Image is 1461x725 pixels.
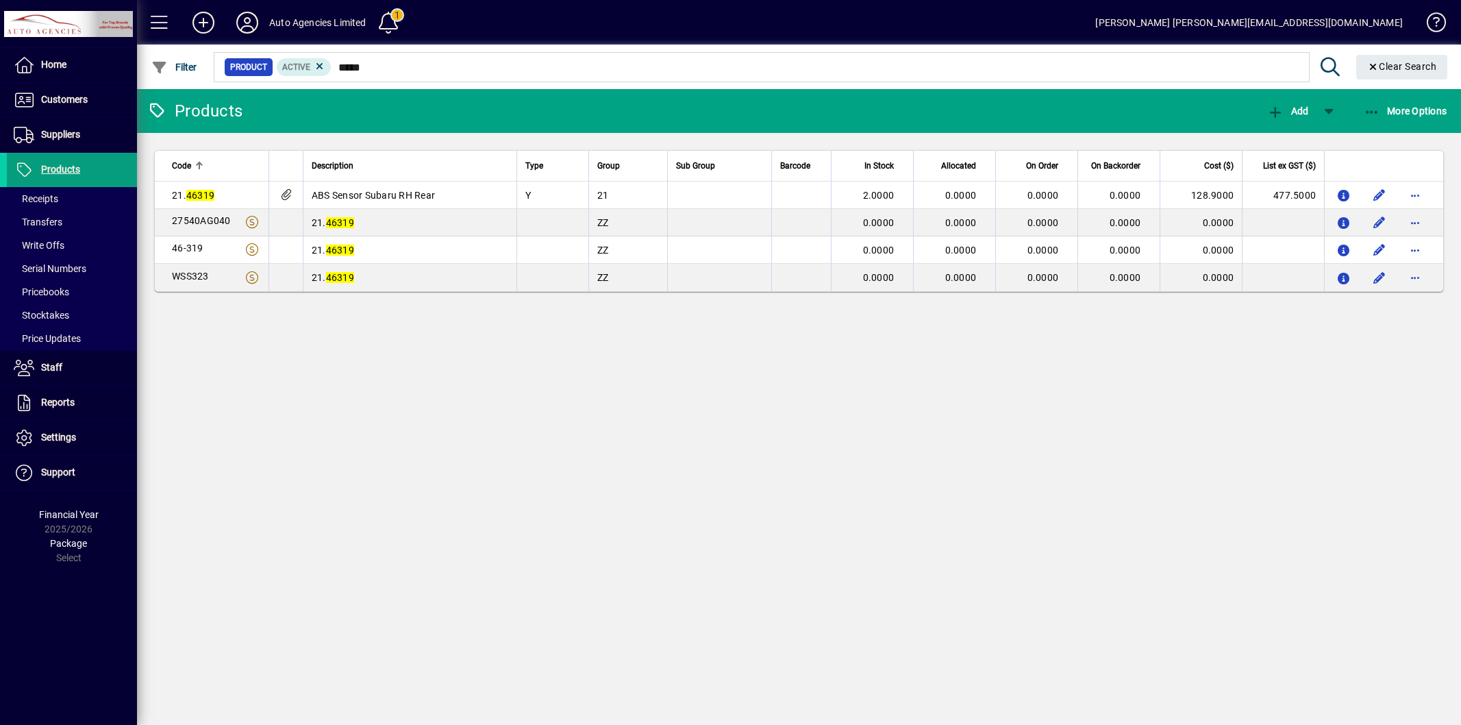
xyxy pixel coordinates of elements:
[863,190,895,201] span: 2.0000
[945,217,977,228] span: 0.0000
[14,333,81,344] span: Price Updates
[780,158,810,173] span: Barcode
[14,240,64,251] span: Write Offs
[7,351,137,385] a: Staff
[41,362,62,373] span: Staff
[14,286,69,297] span: Pricebooks
[1027,190,1059,201] span: 0.0000
[780,158,823,173] div: Barcode
[1091,158,1140,173] span: On Backorder
[1160,209,1242,236] td: 0.0000
[312,190,435,201] span: ABS Sensor Subaru RH Rear
[312,158,353,173] span: Description
[7,234,137,257] a: Write Offs
[863,245,895,256] span: 0.0000
[676,158,715,173] span: Sub Group
[597,217,609,228] span: ZZ
[326,245,354,256] em: 46319
[597,158,659,173] div: Group
[148,55,201,79] button: Filter
[225,10,269,35] button: Profile
[326,217,354,228] em: 46319
[597,158,620,173] span: Group
[7,187,137,210] a: Receipts
[1404,184,1426,206] button: More options
[312,272,354,283] span: 21.
[863,272,895,283] span: 0.0000
[269,12,366,34] div: Auto Agencies Limited
[1369,239,1390,261] button: Edit
[1360,99,1451,123] button: More Options
[1160,236,1242,264] td: 0.0000
[1160,264,1242,291] td: 0.0000
[7,257,137,280] a: Serial Numbers
[14,193,58,204] span: Receipts
[282,62,310,72] span: Active
[1110,217,1141,228] span: 0.0000
[840,158,906,173] div: In Stock
[525,158,543,173] span: Type
[7,386,137,420] a: Reports
[326,272,354,283] em: 46319
[172,190,214,201] span: 21.
[7,210,137,234] a: Transfers
[1356,55,1448,79] button: Clear
[172,158,260,173] div: Code
[172,243,203,254] span: 46-319
[14,310,69,321] span: Stocktakes
[1027,272,1059,283] span: 0.0000
[312,217,354,228] span: 21.
[1110,190,1141,201] span: 0.0000
[7,327,137,350] a: Price Updates
[1404,267,1426,288] button: More options
[14,217,62,228] span: Transfers
[1369,184,1390,206] button: Edit
[1086,158,1153,173] div: On Backorder
[1027,217,1059,228] span: 0.0000
[1110,245,1141,256] span: 0.0000
[1095,12,1403,34] div: [PERSON_NAME] [PERSON_NAME][EMAIL_ADDRESS][DOMAIN_NAME]
[147,100,242,122] div: Products
[1242,182,1324,209] td: 477.5000
[7,456,137,490] a: Support
[1369,212,1390,234] button: Edit
[41,432,76,443] span: Settings
[172,271,209,282] span: WSS323
[1364,106,1447,116] span: More Options
[1367,61,1437,72] span: Clear Search
[1264,99,1312,123] button: Add
[525,190,531,201] span: Y
[151,62,197,73] span: Filter
[1027,245,1059,256] span: 0.0000
[182,10,225,35] button: Add
[41,59,66,70] span: Home
[312,245,354,256] span: 21.
[50,538,87,549] span: Package
[863,217,895,228] span: 0.0000
[597,190,609,201] span: 21
[172,158,191,173] span: Code
[1004,158,1071,173] div: On Order
[525,158,580,173] div: Type
[41,94,88,105] span: Customers
[597,272,609,283] span: ZZ
[277,58,332,76] mat-chip: Activation Status: Active
[1204,158,1234,173] span: Cost ($)
[39,509,99,520] span: Financial Year
[945,272,977,283] span: 0.0000
[1404,212,1426,234] button: More options
[41,164,80,175] span: Products
[1404,239,1426,261] button: More options
[922,158,988,173] div: Allocated
[7,304,137,327] a: Stocktakes
[945,190,977,201] span: 0.0000
[41,467,75,478] span: Support
[7,118,137,152] a: Suppliers
[14,263,86,274] span: Serial Numbers
[1267,106,1308,116] span: Add
[186,190,214,201] em: 46319
[864,158,894,173] span: In Stock
[230,60,267,74] span: Product
[7,280,137,304] a: Pricebooks
[597,245,609,256] span: ZZ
